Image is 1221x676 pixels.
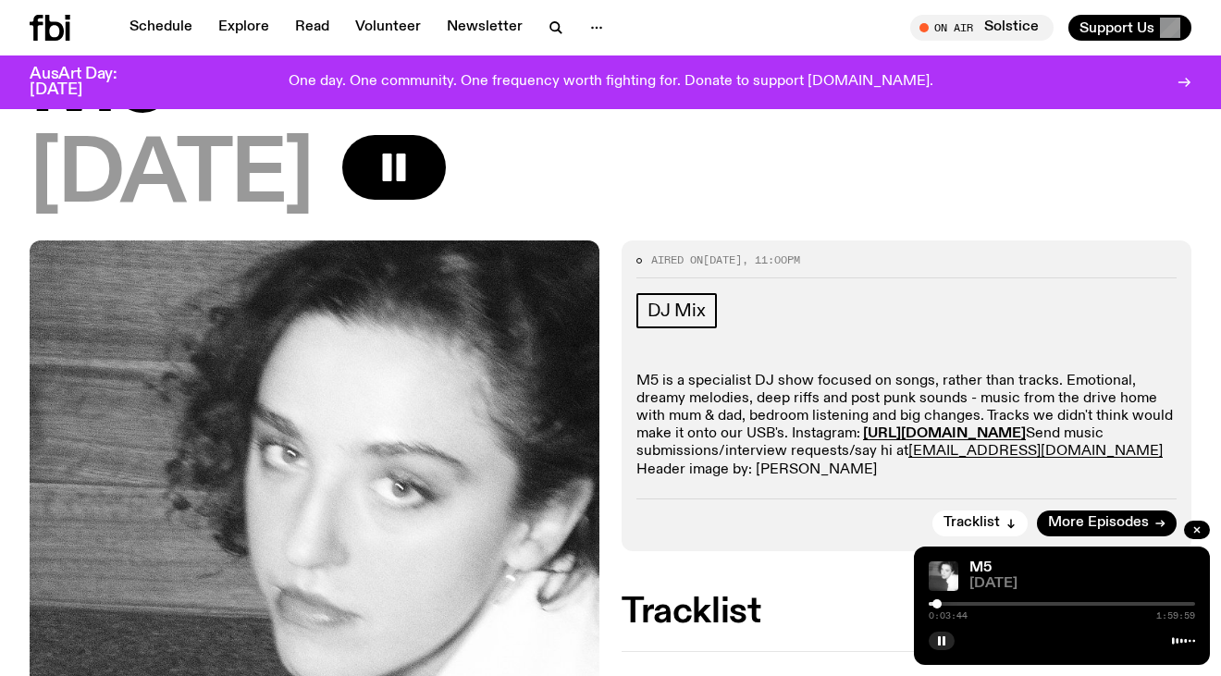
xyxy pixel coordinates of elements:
[929,611,968,621] span: 0:03:44
[284,15,340,41] a: Read
[1048,516,1149,530] span: More Episodes
[636,293,717,328] a: DJ Mix
[30,135,313,218] span: [DATE]
[1079,19,1154,36] span: Support Us
[742,252,800,267] span: , 11:00pm
[30,67,148,98] h3: AusArt Day: [DATE]
[932,510,1028,536] button: Tracklist
[647,301,706,321] span: DJ Mix
[908,444,1163,459] a: [EMAIL_ADDRESS][DOMAIN_NAME]
[1037,510,1177,536] a: More Episodes
[929,561,958,591] img: A black and white photo of Lilly wearing a white blouse and looking up at the camera.
[1156,611,1195,621] span: 1:59:59
[289,74,933,91] p: One day. One community. One frequency worth fighting for. Donate to support [DOMAIN_NAME].
[118,15,203,41] a: Schedule
[943,516,1000,530] span: Tracklist
[622,596,1191,629] h2: Tracklist
[207,15,280,41] a: Explore
[636,373,1177,479] p: M5 is a specialist DJ show focused on songs, rather than tracks. Emotional, dreamy melodies, deep...
[863,426,1026,441] a: [URL][DOMAIN_NAME]
[30,44,1191,128] h1: M5
[1068,15,1191,41] button: Support Us
[344,15,432,41] a: Volunteer
[910,15,1054,41] button: On AirSolstice
[651,252,703,267] span: Aired on
[969,560,992,575] a: M5
[969,577,1195,591] span: [DATE]
[703,252,742,267] span: [DATE]
[436,15,534,41] a: Newsletter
